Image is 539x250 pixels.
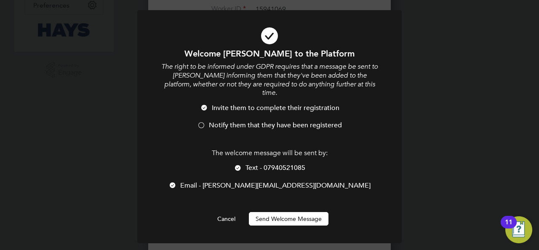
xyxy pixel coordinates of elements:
div: 11 [505,222,512,233]
span: Text - 07940521085 [245,164,305,172]
i: The right to be informed under GDPR requires that a message be sent to [PERSON_NAME] informing th... [161,62,378,97]
button: Cancel [211,212,242,226]
p: The welcome message will be sent by: [160,149,379,158]
h1: Welcome [PERSON_NAME] to the Platform [160,48,379,59]
span: Email - [PERSON_NAME][EMAIL_ADDRESS][DOMAIN_NAME] [180,181,371,190]
span: Notify them that they have been registered [209,121,342,129]
span: Invite them to complete their registration [212,104,339,112]
button: Open Resource Center, 11 new notifications [505,216,532,243]
button: Send Welcome Message [249,212,328,226]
